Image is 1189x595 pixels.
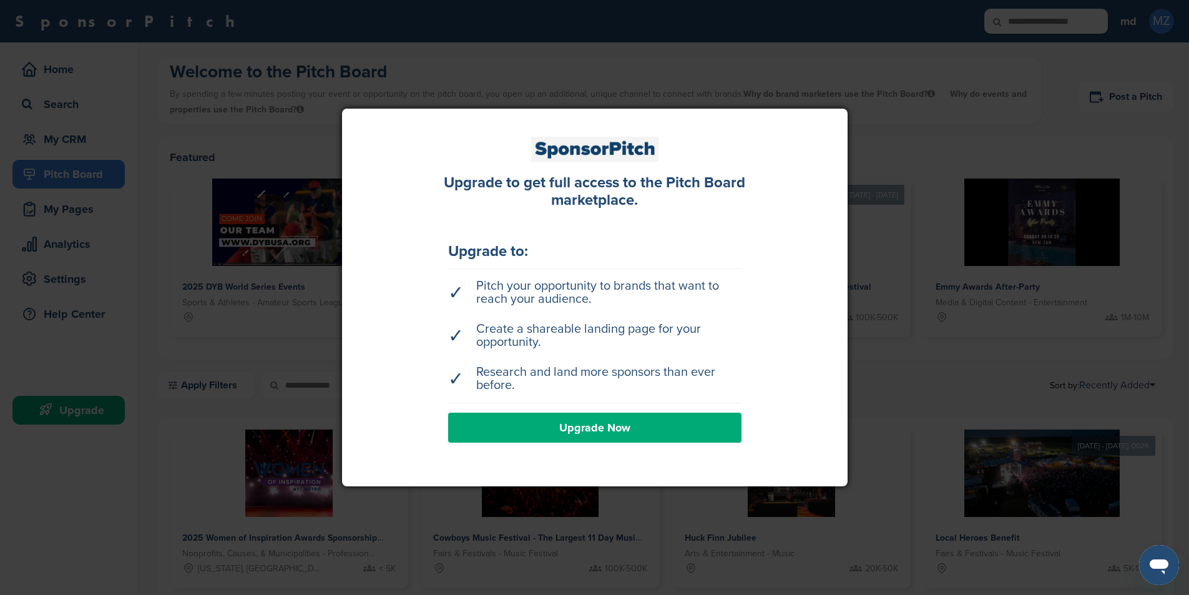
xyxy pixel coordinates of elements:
iframe: Button to launch messaging window [1139,545,1179,585]
li: Research and land more sponsors than ever before. [448,360,741,398]
span: ✓ [448,373,464,386]
span: ✓ [448,287,464,300]
span: ✓ [448,330,464,343]
li: Pitch your opportunity to brands that want to reach your audience. [448,273,741,312]
div: Upgrade to get full access to the Pitch Board marketplace. [429,174,760,210]
div: Upgrade to: [448,244,741,259]
a: Close [836,101,855,119]
li: Create a shareable landing page for your opportunity. [448,317,741,355]
a: Upgrade Now [448,413,741,443]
